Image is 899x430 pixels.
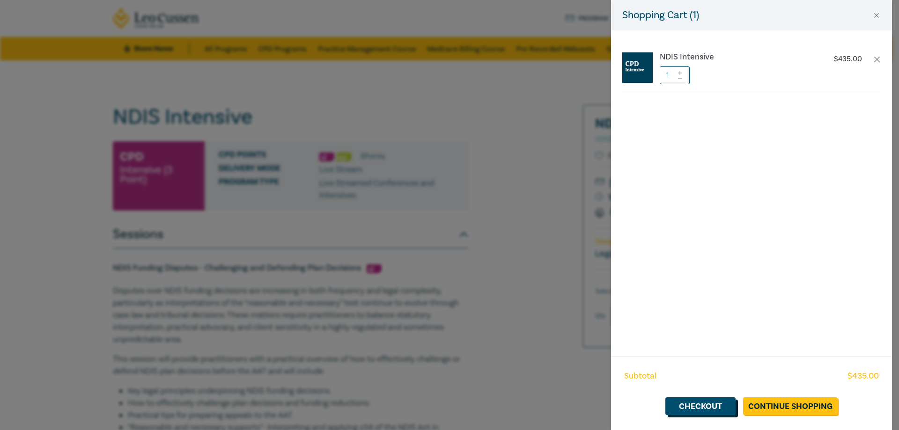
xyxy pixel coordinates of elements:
h5: Shopping Cart ( 1 ) [622,7,699,23]
p: $ 435.00 [834,55,862,64]
a: Checkout [665,397,736,415]
button: Close [872,11,881,20]
a: NDIS Intensive [660,52,815,62]
input: 1 [660,66,690,84]
a: Continue Shopping [743,397,838,415]
img: CPD%20Intensive.jpg [622,52,653,83]
span: $ 435.00 [847,370,879,382]
span: Subtotal [624,370,656,382]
